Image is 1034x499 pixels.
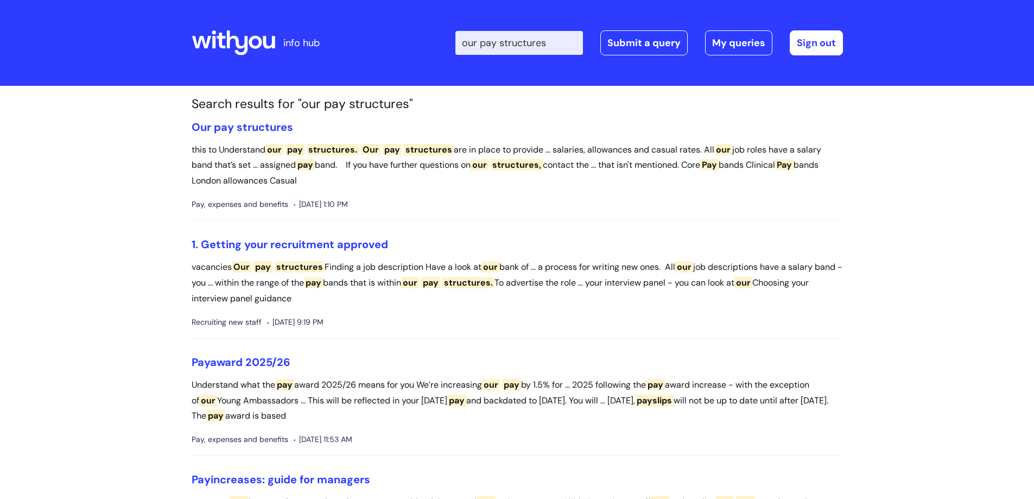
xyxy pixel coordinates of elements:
[455,30,843,55] div: | -
[192,260,843,306] p: vacancies Finding a job description Have a look at bank of ... a process for writing new ones. Al...
[192,120,211,134] span: Our
[232,261,251,273] span: Our
[192,355,210,369] span: Pay
[192,315,262,329] span: Recruiting new staff
[253,261,272,273] span: pay
[192,472,211,487] span: Pay
[296,159,315,170] span: pay
[192,198,288,211] span: Pay, expenses and benefits
[286,144,305,155] span: pay
[206,410,225,421] span: pay
[192,97,843,112] h1: Search results for "our pay structures"
[635,395,674,406] span: payslips
[714,144,732,155] span: our
[275,261,325,273] span: structures
[267,315,323,329] span: [DATE] 9:19 PM
[192,433,288,446] span: Pay, expenses and benefits
[775,159,794,170] span: Pay
[734,277,752,288] span: our
[265,144,283,155] span: our
[790,30,843,55] a: Sign out
[294,433,352,446] span: [DATE] 11:53 AM
[192,472,370,487] a: Payincreases: guide for managers
[675,261,693,273] span: our
[307,144,359,155] span: structures.
[192,120,293,134] a: Our pay structures
[705,30,772,55] a: My queries
[304,277,323,288] span: pay
[283,34,320,52] p: info hub
[192,377,843,424] p: Understand what the award 2025/26 means for you We’re increasing by 1.5% for ... 2025 following t...
[421,277,440,288] span: pay
[700,159,719,170] span: Pay
[192,355,290,369] a: Payaward 2025/26
[481,261,499,273] span: our
[401,277,419,288] span: our
[404,144,454,155] span: structures
[294,198,348,211] span: [DATE] 1:10 PM
[471,159,489,170] span: our
[199,395,217,406] span: our
[275,379,294,390] span: pay
[491,159,543,170] span: structures,
[383,144,402,155] span: pay
[482,379,500,390] span: our
[442,277,494,288] span: structures.
[214,120,234,134] span: pay
[192,142,843,189] p: this to Understand are in place to provide ... salaries, allowances and casual rates. All job rol...
[646,379,665,390] span: pay
[600,30,688,55] a: Submit a query
[455,31,583,55] input: Search
[447,395,466,406] span: pay
[192,237,388,251] a: 1. Getting your recruitment approved
[361,144,380,155] span: Our
[237,120,293,134] span: structures
[502,379,521,390] span: pay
